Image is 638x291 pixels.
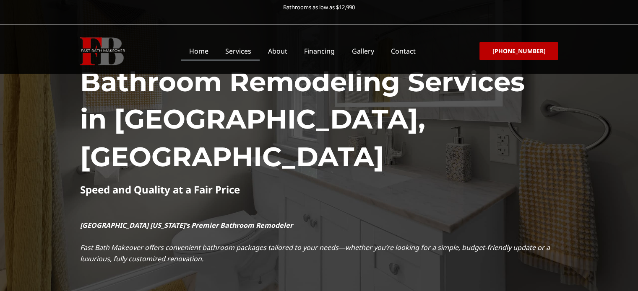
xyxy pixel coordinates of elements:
[80,183,240,196] strong: Speed and Quality at a Fair Price
[492,48,545,54] span: [PHONE_NUMBER]
[217,41,260,61] a: Services
[80,221,293,230] strong: [GEOGRAPHIC_DATA] [US_STATE]’s Premier Bathroom Remodeler
[80,63,558,176] h1: Bathroom Remodeling Services in [GEOGRAPHIC_DATA], [GEOGRAPHIC_DATA]
[479,42,558,60] a: [PHONE_NUMBER]
[80,37,125,65] img: Fast Bath Makeover icon
[382,41,424,61] a: Contact
[343,41,382,61] a: Gallery
[181,41,217,61] a: Home
[296,41,343,61] a: Financing
[80,243,550,263] em: Fast Bath Makeover offers convenient bathroom packages tailored to your needs—whether you’re look...
[260,41,296,61] a: About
